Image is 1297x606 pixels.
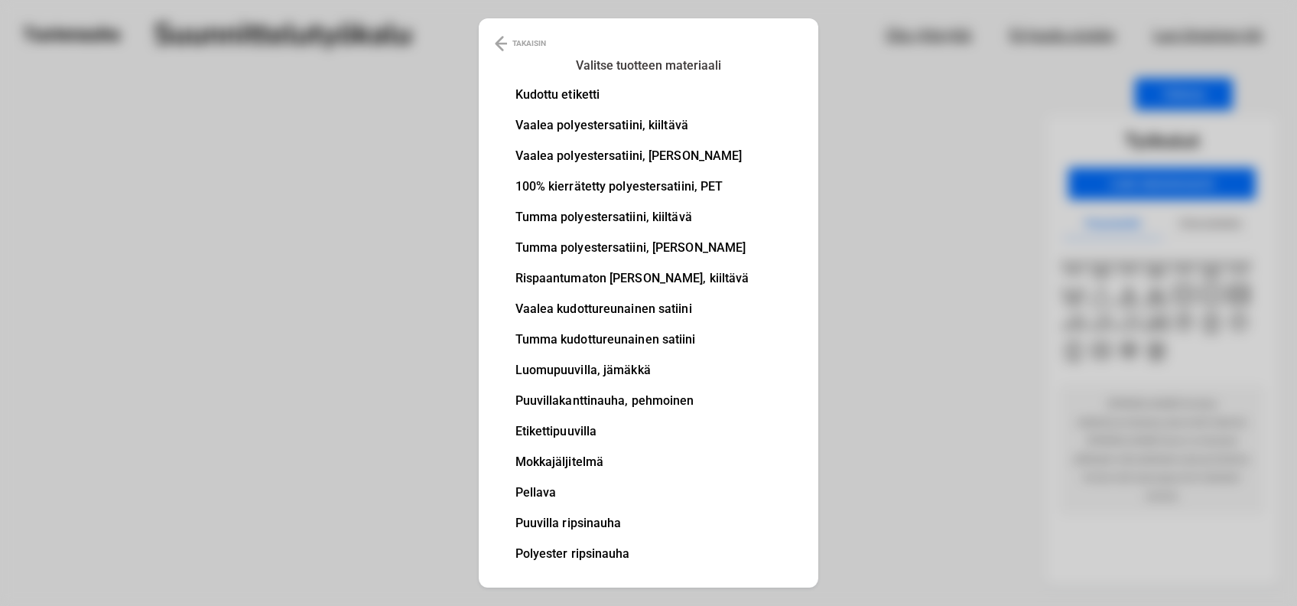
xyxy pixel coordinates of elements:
li: Rispaantumaton [PERSON_NAME], kiiltävä [515,272,749,285]
li: Tumma polyestersatiini, [PERSON_NAME] [515,242,749,254]
li: Pellava [515,487,749,499]
img: Back [495,34,507,53]
li: Puuvillakanttinauha, pehmoinen [515,395,749,407]
li: 100% kierrätetty polyestersatiini, PET [515,181,749,193]
li: Tumma polyestersatiini, kiiltävä [515,211,749,223]
li: Vaalea polyestersatiini, [PERSON_NAME] [515,150,749,162]
h3: Valitse tuotteen materiaali [525,55,772,77]
li: Kudottu etiketti [515,89,749,101]
li: Vaalea kudottureunainen satiini [515,303,749,315]
p: TAKAISIN [512,34,546,53]
li: Luomupuuvilla, jämäkkä [515,364,749,376]
li: Mokkajäljitelmä [515,456,749,468]
li: Vaalea polyestersatiini, kiiltävä [515,119,749,132]
li: Puuvilla ripsinauha [515,517,749,529]
li: Etikettipuuvilla [515,425,749,438]
li: Tumma kudottureunainen satiini [515,334,749,346]
li: Polyester ripsinauha [515,548,749,560]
